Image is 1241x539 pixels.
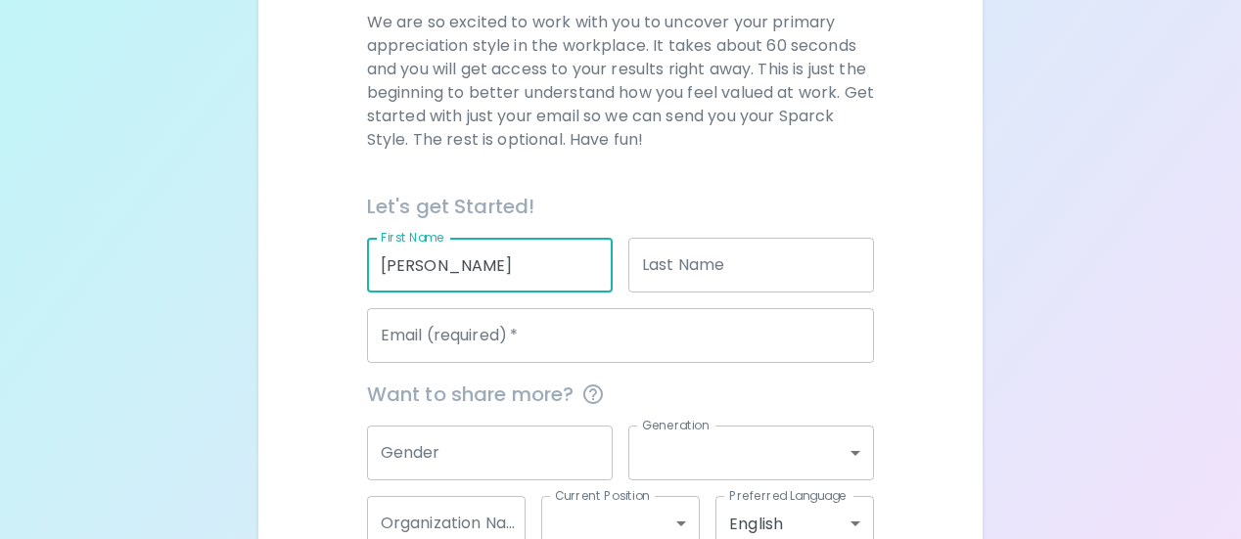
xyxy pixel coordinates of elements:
p: We are so excited to work with you to uncover your primary appreciation style in the workplace. I... [367,11,875,152]
h6: Let's get Started! [367,191,875,222]
label: Current Position [555,487,650,504]
label: First Name [381,229,444,246]
label: Preferred Language [729,487,847,504]
span: Want to share more? [367,379,875,410]
label: Generation [642,417,710,433]
svg: This information is completely confidential and only used for aggregated appreciation studies at ... [581,382,605,406]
